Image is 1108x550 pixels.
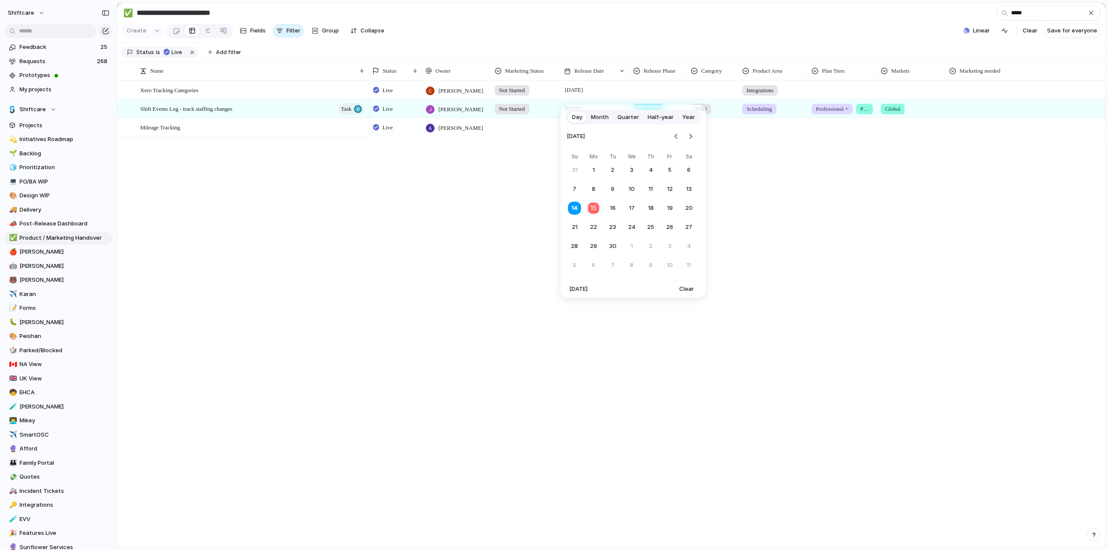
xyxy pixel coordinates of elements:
button: Sunday, September 7th, 2025 [567,181,582,197]
button: Half-year [643,110,678,124]
button: Thursday, October 9th, 2025 [643,257,658,273]
button: Wednesday, September 24th, 2025 [624,219,639,235]
button: Saturday, September 27th, 2025 [681,219,696,235]
th: Thursday [643,153,658,162]
button: Saturday, October 4th, 2025 [681,238,696,254]
button: Wednesday, October 1st, 2025 [624,238,639,254]
button: Friday, September 19th, 2025 [662,200,677,216]
button: Monday, October 6th, 2025 [586,257,601,273]
button: Sunday, August 31st, 2025 [567,162,582,178]
button: Thursday, September 4th, 2025 [643,162,658,178]
button: Saturday, September 13th, 2025 [681,181,696,197]
th: Monday [586,153,601,162]
button: Wednesday, September 10th, 2025 [624,181,639,197]
button: Wednesday, October 8th, 2025 [624,257,639,273]
button: Saturday, September 20th, 2025 [681,200,696,216]
button: Year [678,110,699,124]
button: Friday, September 12th, 2025 [662,181,677,197]
button: Tuesday, September 30th, 2025 [605,238,620,254]
th: Sunday [567,153,582,162]
button: Friday, September 26th, 2025 [662,219,677,235]
th: Wednesday [624,153,639,162]
button: Thursday, September 18th, 2025 [643,200,658,216]
span: [DATE] [569,285,587,293]
span: Day [572,113,582,122]
button: Monday, September 29th, 2025 [586,238,601,254]
button: Thursday, September 25th, 2025 [643,219,658,235]
button: Clear [676,283,697,295]
button: Tuesday, September 9th, 2025 [605,181,620,197]
button: Monday, September 1st, 2025 [586,162,601,178]
th: Saturday [681,153,696,162]
button: Saturday, October 11th, 2025 [681,257,696,273]
span: Year [682,113,695,122]
button: Day [567,110,586,124]
button: Tuesday, September 2nd, 2025 [605,162,620,178]
button: Tuesday, October 7th, 2025 [605,257,620,273]
button: Monday, September 8th, 2025 [586,181,601,197]
button: Saturday, September 6th, 2025 [681,162,696,178]
span: Half-year [647,113,673,122]
th: Tuesday [605,153,620,162]
table: September 2025 [567,153,696,273]
th: Friday [662,153,677,162]
button: Sunday, September 14th, 2025, selected [567,200,582,216]
button: Tuesday, September 23rd, 2025 [605,219,620,235]
button: Wednesday, September 3rd, 2025 [624,162,639,178]
button: Monday, September 22nd, 2025 [586,219,601,235]
button: Sunday, October 5th, 2025 [567,257,582,273]
span: Month [591,113,609,122]
button: Friday, October 3rd, 2025 [662,238,677,254]
button: Sunday, September 28th, 2025 [567,238,582,254]
button: Wednesday, September 17th, 2025 [624,200,639,216]
button: Thursday, September 11th, 2025 [643,181,658,197]
span: [DATE] [567,127,585,146]
button: Today, Monday, September 15th, 2025 [585,200,602,217]
span: Quarter [617,113,639,122]
button: Tuesday, September 16th, 2025 [605,200,620,216]
button: Friday, September 5th, 2025 [662,162,677,178]
button: Thursday, October 2nd, 2025 [643,238,658,254]
button: Sunday, September 21st, 2025 [567,219,582,235]
button: Quarter [613,110,643,124]
button: Go to the Previous Month [670,130,682,142]
button: Go to the Next Month [684,130,696,142]
span: Clear [679,285,694,293]
button: Month [586,110,613,124]
button: Friday, October 10th, 2025 [662,257,677,273]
